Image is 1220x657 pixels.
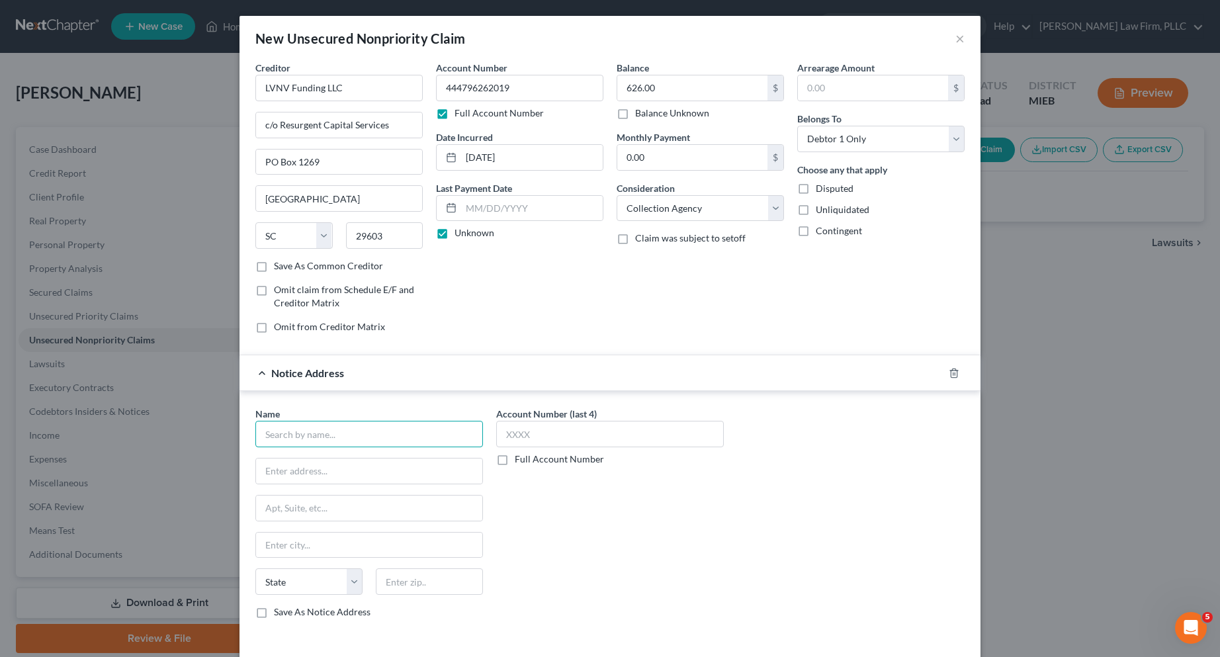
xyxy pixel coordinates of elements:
[797,61,875,75] label: Arrearage Amount
[256,533,482,558] input: Enter city...
[797,113,842,124] span: Belongs To
[617,181,675,195] label: Consideration
[274,284,414,308] span: Omit claim from Schedule E/F and Creditor Matrix
[955,30,965,46] button: ×
[461,145,603,170] input: MM/DD/YYYY
[496,407,597,421] label: Account Number (last 4)
[617,61,649,75] label: Balance
[767,145,783,170] div: $
[255,408,280,419] span: Name
[461,196,603,221] input: MM/DD/YYYY
[635,232,746,243] span: Claim was subject to setoff
[617,145,767,170] input: 0.00
[455,107,544,120] label: Full Account Number
[455,226,494,240] label: Unknown
[797,163,887,177] label: Choose any that apply
[255,421,483,447] input: Search by name...
[256,186,422,211] input: Enter city...
[816,204,869,215] span: Unliquidated
[376,568,483,595] input: Enter zip..
[816,183,853,194] span: Disputed
[274,259,383,273] label: Save As Common Creditor
[255,62,290,73] span: Creditor
[436,61,507,75] label: Account Number
[1175,612,1207,644] iframe: Intercom live chat
[798,75,948,101] input: 0.00
[617,130,690,144] label: Monthly Payment
[274,605,370,619] label: Save As Notice Address
[948,75,964,101] div: $
[816,225,862,236] span: Contingent
[1202,612,1213,623] span: 5
[617,75,767,101] input: 0.00
[256,150,422,175] input: Apt, Suite, etc...
[274,321,385,332] span: Omit from Creditor Matrix
[635,107,709,120] label: Balance Unknown
[436,181,512,195] label: Last Payment Date
[767,75,783,101] div: $
[436,130,493,144] label: Date Incurred
[256,459,482,484] input: Enter address...
[496,421,724,447] input: XXXX
[255,75,423,101] input: Search creditor by name...
[256,496,482,521] input: Apt, Suite, etc...
[255,29,465,48] div: New Unsecured Nonpriority Claim
[271,367,344,379] span: Notice Address
[515,453,604,466] label: Full Account Number
[346,222,423,249] input: Enter zip...
[256,112,422,138] input: Enter address...
[436,75,603,101] input: --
